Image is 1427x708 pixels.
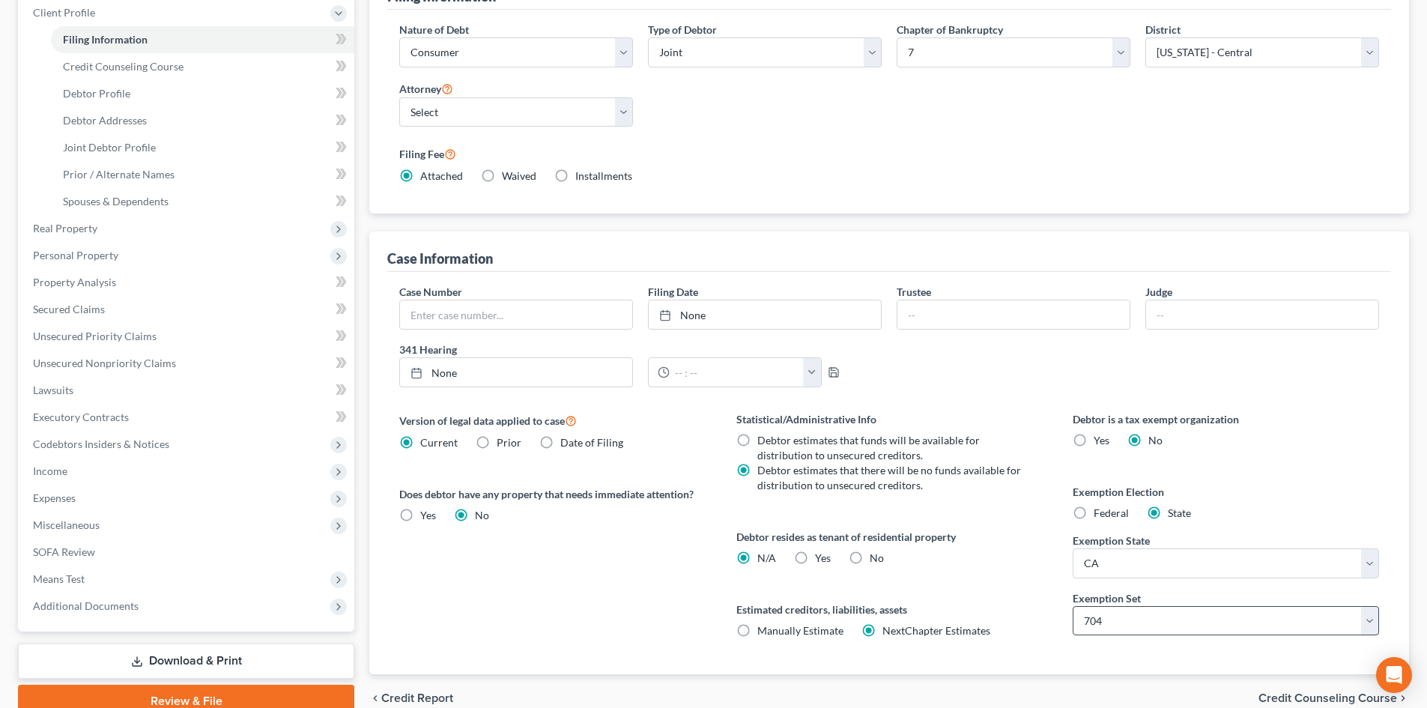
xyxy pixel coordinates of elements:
[21,296,354,323] a: Secured Claims
[51,188,354,215] a: Spouses & Dependents
[399,145,1379,163] label: Filing Fee
[33,222,97,235] span: Real Property
[33,572,85,585] span: Means Test
[33,438,169,450] span: Codebtors Insiders & Notices
[399,284,462,300] label: Case Number
[897,22,1003,37] label: Chapter of Bankruptcy
[33,330,157,342] span: Unsecured Priority Claims
[21,539,354,566] a: SOFA Review
[575,169,632,182] span: Installments
[497,436,521,449] span: Prior
[63,195,169,208] span: Spouses & Dependents
[33,384,73,396] span: Lawsuits
[63,33,148,46] span: Filing Information
[1073,590,1141,606] label: Exemption Set
[1397,692,1409,704] i: chevron_right
[33,249,118,261] span: Personal Property
[33,599,139,612] span: Additional Documents
[33,545,95,558] span: SOFA Review
[420,509,436,521] span: Yes
[1258,692,1397,704] span: Credit Counseling Course
[757,434,980,462] span: Debtor estimates that funds will be available for distribution to unsecured creditors.
[399,486,706,502] label: Does debtor have any property that needs immediate attention?
[897,300,1130,329] input: --
[63,60,184,73] span: Credit Counseling Course
[387,249,493,267] div: Case Information
[736,411,1043,427] label: Statistical/Administrative Info
[649,300,881,329] a: None
[21,350,354,377] a: Unsecured Nonpriority Claims
[736,602,1043,617] label: Estimated creditors, liabilities, assets
[1258,692,1409,704] button: Credit Counseling Course chevron_right
[33,357,176,369] span: Unsecured Nonpriority Claims
[757,624,843,637] span: Manually Estimate
[63,114,147,127] span: Debtor Addresses
[1073,533,1150,548] label: Exemption State
[33,518,100,531] span: Miscellaneous
[870,551,884,564] span: No
[33,303,105,315] span: Secured Claims
[51,161,354,188] a: Prior / Alternate Names
[1148,434,1163,447] span: No
[736,529,1043,545] label: Debtor resides as tenant of residential property
[63,87,130,100] span: Debtor Profile
[400,358,632,387] a: None
[1073,411,1379,427] label: Debtor is a tax exempt organization
[757,464,1021,491] span: Debtor estimates that there will be no funds available for distribution to unsecured creditors.
[21,404,354,431] a: Executory Contracts
[63,168,175,181] span: Prior / Alternate Names
[1168,506,1191,519] span: State
[1146,300,1378,329] input: --
[51,107,354,134] a: Debtor Addresses
[21,323,354,350] a: Unsecured Priority Claims
[369,692,453,704] button: chevron_left Credit Report
[420,169,463,182] span: Attached
[420,436,458,449] span: Current
[51,53,354,80] a: Credit Counseling Course
[648,284,698,300] label: Filing Date
[51,80,354,107] a: Debtor Profile
[475,509,489,521] span: No
[21,377,354,404] a: Lawsuits
[381,692,453,704] span: Credit Report
[369,692,381,704] i: chevron_left
[560,436,623,449] span: Date of Filing
[815,551,831,564] span: Yes
[1376,657,1412,693] div: Open Intercom Messenger
[399,411,706,429] label: Version of legal data applied to case
[399,79,453,97] label: Attorney
[18,644,354,679] a: Download & Print
[33,6,95,19] span: Client Profile
[882,624,990,637] span: NextChapter Estimates
[648,22,717,37] label: Type of Debtor
[757,551,776,564] span: N/A
[51,134,354,161] a: Joint Debtor Profile
[1094,506,1129,519] span: Federal
[63,141,156,154] span: Joint Debtor Profile
[33,411,129,423] span: Executory Contracts
[670,358,804,387] input: -- : --
[21,269,354,296] a: Property Analysis
[897,284,931,300] label: Trustee
[33,276,116,288] span: Property Analysis
[1073,484,1379,500] label: Exemption Election
[33,465,67,477] span: Income
[392,342,889,357] label: 341 Hearing
[51,26,354,53] a: Filing Information
[502,169,536,182] span: Waived
[399,22,469,37] label: Nature of Debt
[1094,434,1109,447] span: Yes
[1145,22,1181,37] label: District
[400,300,632,329] input: Enter case number...
[33,491,76,504] span: Expenses
[1145,284,1172,300] label: Judge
